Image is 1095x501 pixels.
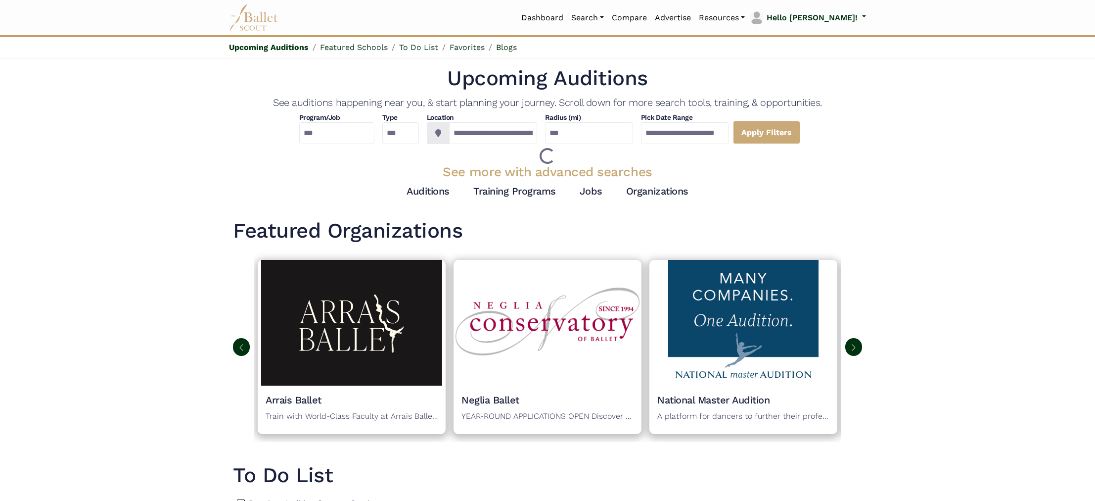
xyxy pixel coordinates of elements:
a: Dashboard [517,7,567,28]
a: profile picture Hello [PERSON_NAME]! [749,10,866,26]
img: profile picture [750,11,764,25]
a: Organizations [626,185,688,197]
p: Hello [PERSON_NAME]! [767,11,858,24]
h4: Type [382,113,419,123]
a: Organization logoArrais BalletTrain with World-Class Faculty at Arrais Ballet Summer Intensive! T... [258,260,446,434]
a: To Do List [233,462,862,489]
a: Compare [608,7,651,28]
a: Upcoming Auditions [229,43,309,52]
h4: Program/Job [299,113,374,123]
h4: See auditions happening near you, & start planning your journey. Scroll down for more search tool... [233,96,862,109]
a: Organization logoNational Master AuditionA platform for dancers to further their professional car... [649,260,837,434]
a: Apply Filters [733,121,800,144]
h1: Featured Organizations [233,217,862,245]
h1: Upcoming Auditions [233,65,862,92]
a: Blogs [496,43,517,52]
a: Jobs [580,185,602,197]
a: Training Programs [473,185,556,197]
input: Location [449,122,537,144]
a: Featured Schools [320,43,388,52]
a: Organization logoNeglia BalletYEAR-ROUND APPLICATIONS OPEN Discover the difference of year-round ... [454,260,641,434]
a: Advertise [651,7,695,28]
a: Auditions [407,185,450,197]
a: Resources [695,7,749,28]
a: Favorites [450,43,485,52]
h4: Location [427,113,537,123]
h4: Radius (mi) [545,113,581,123]
a: To Do List [399,43,438,52]
h4: Pick Date Range [641,113,729,123]
h3: See more with advanced searches [233,164,862,181]
a: Search [567,7,608,28]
